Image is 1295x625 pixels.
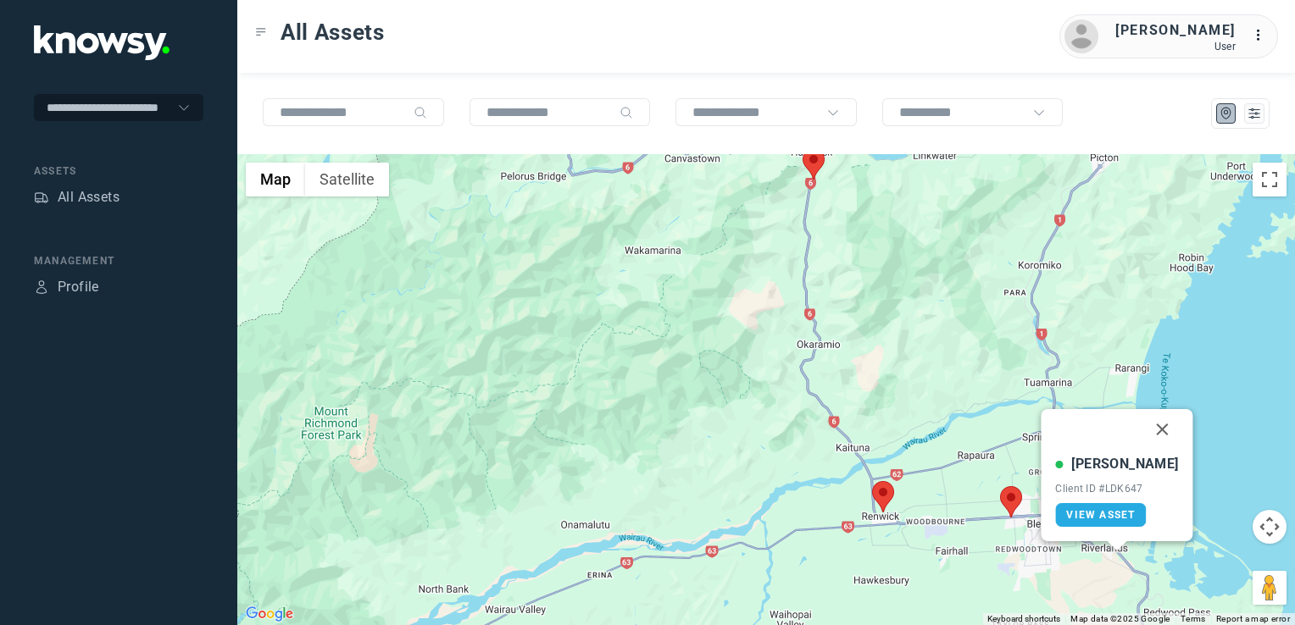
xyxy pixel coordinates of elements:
div: List [1247,106,1262,121]
div: : [1253,25,1273,46]
span: View Asset [1066,509,1135,521]
a: AssetsAll Assets [34,187,119,207]
div: Profile [34,279,49,295]
button: Toggle fullscreen view [1253,163,1287,196]
a: View Asset [1055,503,1146,527]
span: All Assets [281,17,385,47]
button: Drag Pegman onto the map to open Street View [1253,571,1287,605]
a: Terms (opens in new tab) [1181,614,1206,623]
button: Show satellite imagery [305,163,389,196]
div: Assets [34,190,49,205]
div: Search [620,106,633,119]
div: Toggle Menu [255,26,267,38]
div: [PERSON_NAME] [1071,454,1178,474]
div: Profile [58,277,99,297]
a: Report a map error [1216,614,1290,623]
a: ProfileProfile [34,277,99,297]
div: User [1115,41,1236,53]
div: Client ID #LDK647 [1055,483,1178,495]
button: Show street map [246,163,305,196]
img: Google [242,603,297,625]
div: Assets [34,163,203,179]
span: Map data ©2025 Google [1070,614,1170,623]
a: Open this area in Google Maps (opens a new window) [242,603,297,625]
img: avatar.png [1064,19,1098,53]
div: Map [1219,106,1234,121]
div: Search [414,106,427,119]
div: : [1253,25,1273,48]
div: All Assets [58,187,119,207]
div: [PERSON_NAME] [1115,20,1236,41]
button: Close [1142,409,1183,450]
div: Management [34,253,203,268]
button: Map camera controls [1253,510,1287,544]
img: Application Logo [34,25,170,60]
button: Keyboard shortcuts [987,613,1060,625]
tspan: ... [1253,29,1270,41]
